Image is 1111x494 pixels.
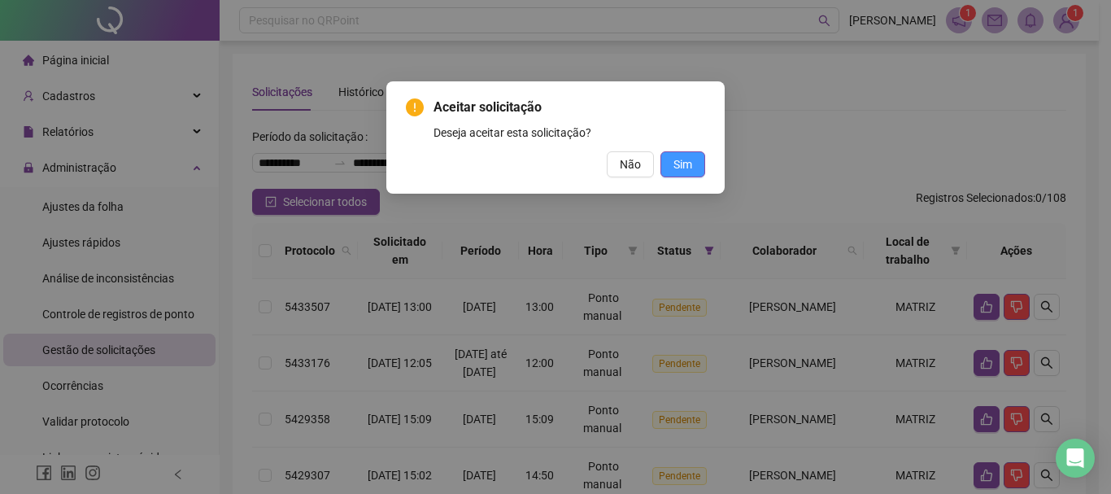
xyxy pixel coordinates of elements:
[434,124,705,142] div: Deseja aceitar esta solicitação?
[607,151,654,177] button: Não
[620,155,641,173] span: Não
[660,151,705,177] button: Sim
[434,98,705,117] span: Aceitar solicitação
[406,98,424,116] span: exclamation-circle
[1056,439,1095,478] div: Open Intercom Messenger
[673,155,692,173] span: Sim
